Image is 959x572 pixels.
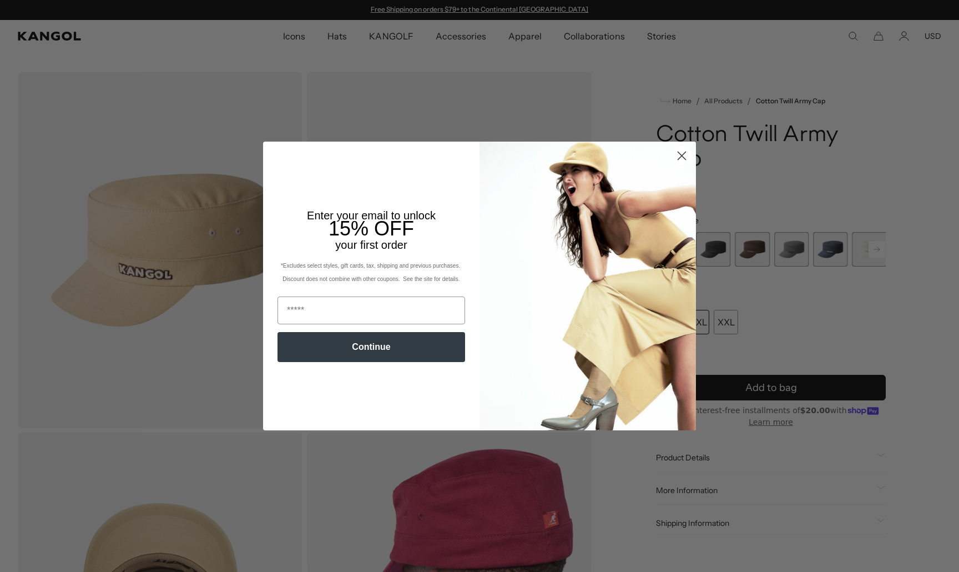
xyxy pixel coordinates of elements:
span: *Excludes select styles, gift cards, tax, shipping and previous purchases. Discount does not comb... [281,263,462,282]
span: Enter your email to unlock [307,209,436,222]
span: 15% OFF [329,217,414,240]
button: Continue [277,332,465,362]
img: 93be19ad-e773-4382-80b9-c9d740c9197f.jpeg [479,142,696,430]
span: your first order [335,239,407,251]
button: Close dialog [672,146,692,165]
input: Email [277,297,465,324]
